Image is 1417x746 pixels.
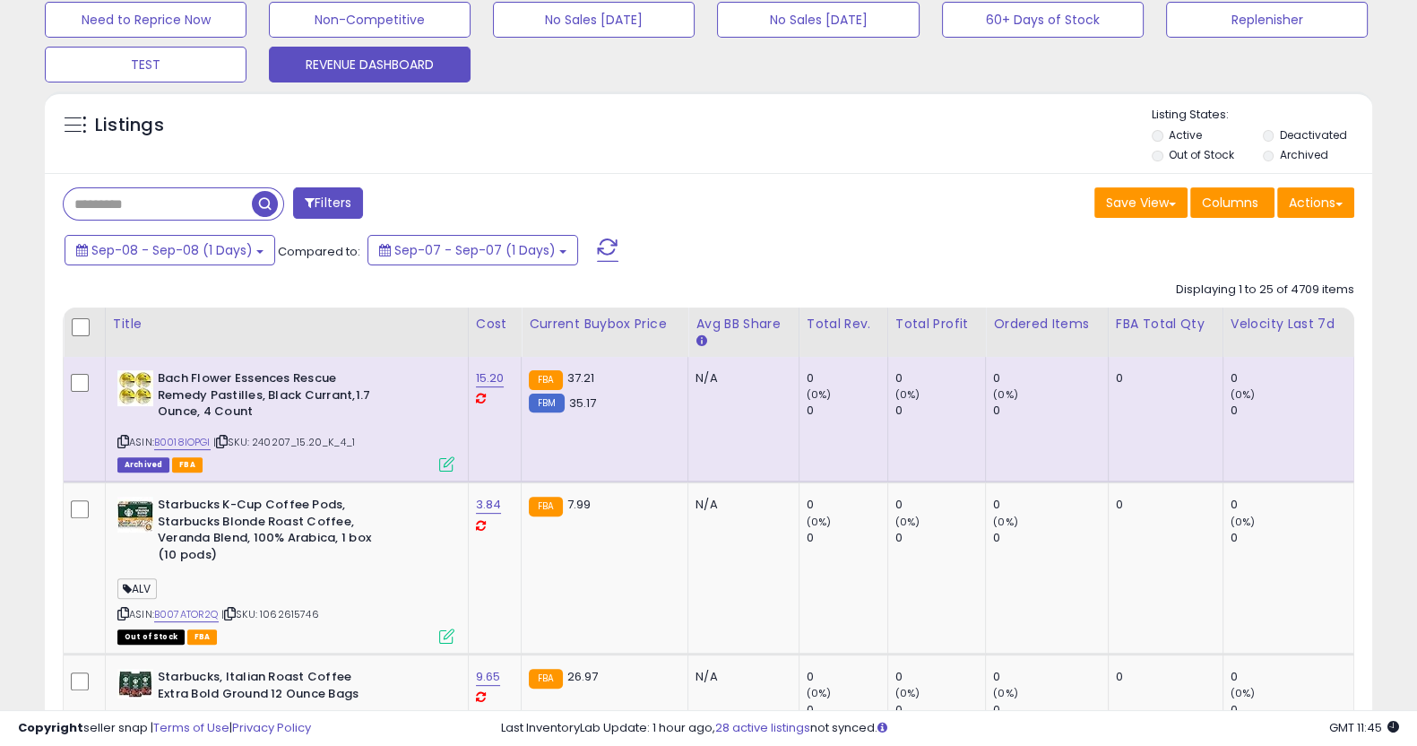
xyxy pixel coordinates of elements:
div: ASIN: [117,497,454,642]
div: Avg BB Share [696,315,791,334]
small: (0%) [895,686,920,700]
div: 0 [993,497,1108,513]
div: 0 [807,530,887,546]
div: N/A [696,669,784,685]
div: Last InventoryLab Update: 1 hour ago, not synced. [501,720,1399,737]
span: Sep-08 - Sep-08 (1 Days) [91,241,253,259]
button: Non-Competitive [269,2,471,38]
div: FBA Total Qty [1116,315,1215,334]
span: All listings that are currently out of stock and unavailable for purchase on Amazon [117,629,185,645]
button: No Sales [DATE] [493,2,695,38]
p: Listing States: [1152,107,1372,124]
label: Deactivated [1279,127,1346,143]
div: Title [113,315,461,334]
div: 0 [1231,530,1353,546]
img: 51Lw0recp-L._SL40_.jpg [117,370,153,406]
a: 15.20 [476,369,505,387]
div: 0 [1231,370,1353,386]
span: Sep-07 - Sep-07 (1 Days) [394,241,556,259]
small: (0%) [1231,515,1256,529]
small: (0%) [1231,686,1256,700]
button: Need to Reprice Now [45,2,246,38]
button: Actions [1277,187,1354,218]
div: 0 [895,403,985,419]
b: Starbucks K-Cup Coffee Pods, Starbucks Blonde Roast Coffee, Veranda Blend, 100% Arabica, 1 box (1... [158,497,376,568]
span: Columns [1202,194,1258,212]
label: Active [1169,127,1202,143]
div: ASIN: [117,370,454,470]
div: 0 [807,497,887,513]
div: 0 [895,370,985,386]
label: Out of Stock [1169,147,1234,162]
small: FBA [529,370,562,390]
div: 0 [807,403,887,419]
a: B0018IOPGI [154,435,211,450]
span: Listings that have been deleted from Seller Central [117,457,169,473]
small: (0%) [993,515,1018,529]
div: 0 [1116,497,1209,513]
div: 0 [993,403,1108,419]
a: 28 active listings [715,719,810,736]
span: 35.17 [569,395,597,412]
label: Archived [1279,147,1327,162]
span: 2025-09-9 11:45 GMT [1329,719,1399,736]
div: 0 [895,530,985,546]
div: 0 [895,669,985,685]
div: Total Rev. [807,315,880,334]
small: (0%) [895,387,920,402]
img: 51kVAJtCxuL._SL40_.jpg [117,497,153,533]
small: (0%) [993,686,1018,700]
a: Privacy Policy [232,719,311,736]
b: Starbucks, Italian Roast Coffee Extra Bold Ground 12 Ounce Bags [158,669,376,707]
small: FBA [529,497,562,516]
span: | SKU: 240207_15.20_K_4_1 [213,435,355,449]
button: Columns [1190,187,1274,218]
button: REVENUE DASHBOARD [269,47,471,82]
button: Filters [293,187,363,219]
small: (0%) [807,686,832,700]
small: FBM [529,394,564,412]
span: 37.21 [567,369,595,386]
small: (0%) [993,387,1018,402]
div: Current Buybox Price [529,315,680,334]
h5: Listings [95,113,164,138]
button: TEST [45,47,246,82]
div: 0 [1116,370,1209,386]
a: Terms of Use [153,719,229,736]
span: 7.99 [567,496,592,513]
a: 3.84 [476,496,502,514]
div: 0 [993,370,1108,386]
div: 0 [807,370,887,386]
button: Save View [1094,187,1188,218]
div: 0 [895,497,985,513]
div: 0 [1231,497,1353,513]
div: N/A [696,370,784,386]
button: 60+ Days of Stock [942,2,1144,38]
strong: Copyright [18,719,83,736]
button: Replenisher [1166,2,1368,38]
span: FBA [187,629,218,645]
div: seller snap | | [18,720,311,737]
small: (0%) [895,515,920,529]
div: Total Profit [895,315,978,334]
small: FBA [529,669,562,689]
button: No Sales [DATE] [717,2,919,38]
div: 0 [993,669,1108,685]
img: 51HgZE8uUYL._SL40_.jpg [117,669,153,698]
div: N/A [696,497,784,513]
b: Bach Flower Essences Rescue Remedy Pastilles, Black Currant,1.7 Ounce, 4 Count [158,370,376,425]
span: 26.97 [567,668,599,685]
button: Sep-08 - Sep-08 (1 Days) [65,235,275,265]
small: (0%) [807,387,832,402]
span: ALV [117,578,157,599]
small: Avg BB Share. [696,334,706,350]
small: (0%) [1231,387,1256,402]
button: Sep-07 - Sep-07 (1 Days) [367,235,578,265]
span: Compared to: [278,243,360,260]
a: 9.65 [476,668,501,686]
div: 0 [1116,669,1209,685]
div: Ordered Items [993,315,1101,334]
small: (0%) [807,515,832,529]
div: Cost [476,315,514,334]
div: 0 [993,530,1108,546]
